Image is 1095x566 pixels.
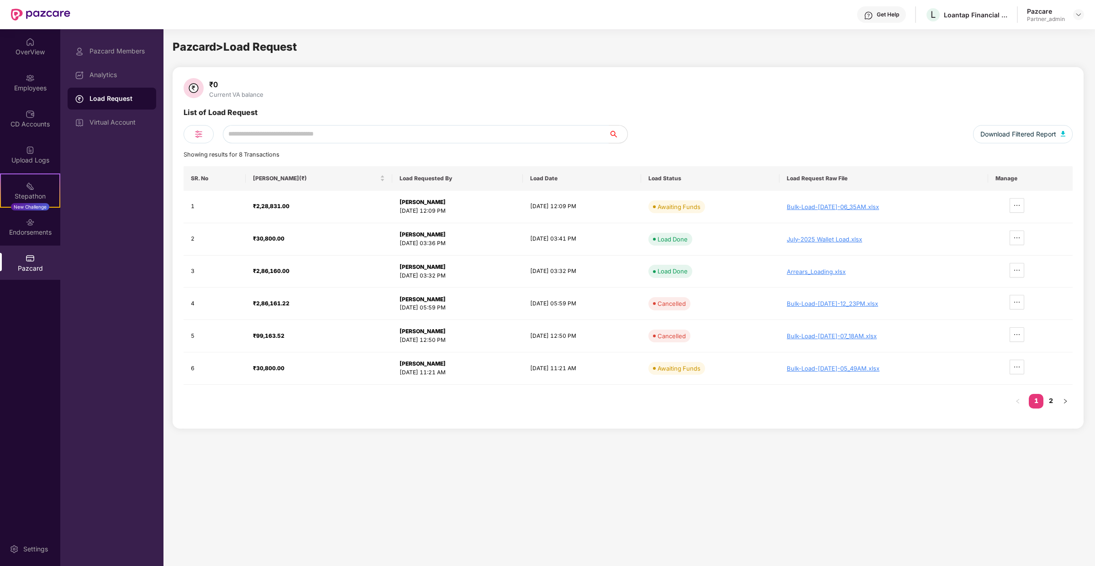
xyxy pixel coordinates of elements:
[1043,394,1058,409] li: 2
[1010,198,1024,213] button: ellipsis
[1010,327,1024,342] button: ellipsis
[988,166,1073,191] th: Manage
[400,239,516,248] div: [DATE] 03:36 PM
[26,182,35,191] img: svg+xml;base64,PHN2ZyB4bWxucz0iaHR0cDovL3d3dy53My5vcmcvMjAwMC9zdmciIHdpZHRoPSIyMSIgaGVpZ2h0PSIyMC...
[173,40,297,53] span: Pazcard > Load Request
[1010,331,1024,338] span: ellipsis
[787,365,981,372] div: Bulk-Load-[DATE]-05_49AM.xlsx
[523,166,641,191] th: Load Date
[184,256,246,288] td: 3
[658,235,688,244] div: Load Done
[26,73,35,83] img: svg+xml;base64,PHN2ZyBpZD0iRW1wbG95ZWVzIiB4bWxucz0iaHR0cDovL3d3dy53My5vcmcvMjAwMC9zdmciIHdpZHRoPS...
[1058,394,1073,409] button: right
[26,254,35,263] img: svg+xml;base64,PHN2ZyBpZD0iUGF6Y2FyZCIgeG1sbnM9Imh0dHA6Ly93d3cudzMub3JnLzIwMDAvc3ZnIiB3aWR0aD0iMj...
[609,131,627,138] span: search
[658,364,700,373] div: Awaiting Funds
[400,328,446,335] strong: [PERSON_NAME]
[246,166,392,191] th: Load Amount(₹)
[1010,263,1024,278] button: ellipsis
[641,166,779,191] th: Load Status
[523,320,641,352] td: [DATE] 12:50 PM
[184,151,279,158] span: Showing results for 8 Transactions
[1027,16,1065,23] div: Partner_admin
[253,175,378,182] span: [PERSON_NAME](₹)
[1061,131,1065,136] img: svg+xml;base64,PHN2ZyB4bWxucz0iaHR0cDovL3d3dy53My5vcmcvMjAwMC9zdmciIHhtbG5zOnhsaW5rPSJodHRwOi8vd3...
[26,110,35,119] img: svg+xml;base64,PHN2ZyBpZD0iQ0RfQWNjb3VudHMiIGRhdGEtbmFtZT0iQ0QgQWNjb3VudHMiIHhtbG5zPSJodHRwOi8vd3...
[400,368,516,377] div: [DATE] 11:21 AM
[193,129,204,140] img: svg+xml;base64,PHN2ZyB4bWxucz0iaHR0cDovL3d3dy53My5vcmcvMjAwMC9zdmciIHdpZHRoPSIyNCIgaGVpZ2h0PSIyNC...
[787,300,981,307] div: Bulk-Load-[DATE]-12_23PM.xlsx
[658,202,700,211] div: Awaiting Funds
[184,107,258,125] div: List of Load Request
[400,231,446,238] strong: [PERSON_NAME]
[26,146,35,155] img: svg+xml;base64,PHN2ZyBpZD0iVXBsb2FkX0xvZ3MiIGRhdGEtbmFtZT0iVXBsb2FkIExvZ3MiIHhtbG5zPSJodHRwOi8vd3...
[658,331,686,341] div: Cancelled
[523,288,641,320] td: [DATE] 05:59 PM
[1075,11,1082,18] img: svg+xml;base64,PHN2ZyBpZD0iRHJvcGRvd24tMzJ4MzIiIHhtbG5zPSJodHRwOi8vd3d3LnczLm9yZy8yMDAwL3N2ZyIgd2...
[89,47,149,55] div: Pazcard Members
[864,11,873,20] img: svg+xml;base64,PHN2ZyBpZD0iSGVscC0zMngzMiIgeG1sbnM9Imh0dHA6Ly93d3cudzMub3JnLzIwMDAvc3ZnIiB3aWR0aD...
[253,332,284,339] strong: ₹99,163.52
[1015,398,1021,404] span: left
[75,118,84,127] img: svg+xml;base64,PHN2ZyBpZD0iVmlydHVhbF9BY2NvdW50IiBkYXRhLW5hbWU9IlZpcnR1YWwgQWNjb3VudCIgeG1sbnM9Im...
[253,203,290,210] strong: ₹2,28,831.00
[787,236,981,243] div: July-2025 Wallet Load.xlsx
[26,218,35,227] img: svg+xml;base64,PHN2ZyBpZD0iRW5kb3JzZW1lbnRzIiB4bWxucz0iaHR0cDovL3d3dy53My5vcmcvMjAwMC9zdmciIHdpZH...
[1058,394,1073,409] li: Next Page
[931,9,936,20] span: L
[89,119,149,126] div: Virtual Account
[980,129,1056,139] span: Download Filtered Report
[1010,202,1024,209] span: ellipsis
[253,365,284,372] strong: ₹30,800.00
[184,320,246,352] td: 5
[184,78,204,98] img: svg+xml;base64,PHN2ZyB4bWxucz0iaHR0cDovL3d3dy53My5vcmcvMjAwMC9zdmciIHdpZHRoPSIzNiIgaGVpZ2h0PSIzNi...
[400,304,516,312] div: [DATE] 05:59 PM
[1010,234,1024,241] span: ellipsis
[787,203,981,210] div: Bulk-Load-[DATE]-06_35AM.xlsx
[392,166,523,191] th: Load Requested By
[1010,267,1024,274] span: ellipsis
[400,272,516,280] div: [DATE] 03:32 PM
[75,47,84,56] img: svg+xml;base64,PHN2ZyBpZD0iUHJvZmlsZSIgeG1sbnM9Imh0dHA6Ly93d3cudzMub3JnLzIwMDAvc3ZnIiB3aWR0aD0iMj...
[11,9,70,21] img: New Pazcare Logo
[400,207,516,215] div: [DATE] 12:09 PM
[400,360,446,367] strong: [PERSON_NAME]
[400,336,516,345] div: [DATE] 12:50 PM
[184,191,246,223] td: 1
[11,203,49,210] div: New Challenge
[787,268,981,275] div: Arrears_Loading.xlsx
[1043,394,1058,408] a: 2
[184,352,246,385] td: 6
[26,37,35,47] img: svg+xml;base64,PHN2ZyBpZD0iSG9tZSIgeG1sbnM9Imh0dHA6Ly93d3cudzMub3JnLzIwMDAvc3ZnIiB3aWR0aD0iMjAiIG...
[400,199,446,205] strong: [PERSON_NAME]
[89,94,149,103] div: Load Request
[400,263,446,270] strong: [PERSON_NAME]
[658,299,686,308] div: Cancelled
[184,166,246,191] th: SR. No
[253,267,290,274] strong: ₹2,86,160.00
[1029,394,1043,409] li: 1
[1010,295,1024,309] button: ellipsis
[1011,394,1025,409] li: Previous Page
[877,11,899,18] div: Get Help
[21,545,51,554] div: Settings
[1011,394,1025,409] button: left
[523,352,641,385] td: [DATE] 11:21 AM
[1010,360,1024,374] button: ellipsis
[973,125,1073,143] button: Download Filtered Report
[944,10,1008,19] div: Loantap Financial Technologies Private Limited
[1010,231,1024,245] button: ellipsis
[1029,394,1043,408] a: 1
[253,235,284,242] strong: ₹30,800.00
[1027,7,1065,16] div: Pazcare
[184,223,246,256] td: 2
[658,267,688,276] div: Load Done
[207,80,265,89] div: ₹0
[75,71,84,80] img: svg+xml;base64,PHN2ZyBpZD0iRGFzaGJvYXJkIiB4bWxucz0iaHR0cDovL3d3dy53My5vcmcvMjAwMC9zdmciIHdpZHRoPS...
[1,192,59,201] div: Stepathon
[787,332,981,340] div: Bulk-Load-[DATE]-07_18AM.xlsx
[523,191,641,223] td: [DATE] 12:09 PM
[1010,299,1024,306] span: ellipsis
[10,545,19,554] img: svg+xml;base64,PHN2ZyBpZD0iU2V0dGluZy0yMHgyMCIgeG1sbnM9Imh0dHA6Ly93d3cudzMub3JnLzIwMDAvc3ZnIiB3aW...
[523,256,641,288] td: [DATE] 03:32 PM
